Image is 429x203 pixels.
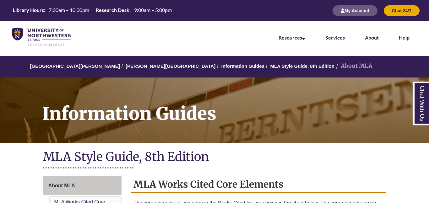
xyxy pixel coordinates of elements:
h2: MLA Works Cited Core Elements [131,176,386,193]
a: Services [325,35,345,40]
h1: MLA Style Guide, 8th Edition [43,149,386,166]
a: About MLA [43,176,122,195]
button: Chat 24/7 [384,5,420,16]
th: Research Desk: [93,7,132,13]
a: About [365,35,379,40]
li: About MLA [334,61,372,71]
img: UNWSP Library Logo [12,28,71,46]
a: [PERSON_NAME][GEOGRAPHIC_DATA] [126,63,215,69]
a: Chat 24/7 [384,8,420,13]
span: 7:30am – 10:00pm [49,7,89,13]
a: Information Guides [221,63,265,69]
a: Hours Today [10,7,174,15]
span: 9:00am – 5:00pm [134,7,172,13]
button: My Account [333,5,377,16]
span: About MLA [48,183,75,188]
a: Help [399,35,410,40]
a: MLA Style Guide, 8th Edition [270,63,334,69]
table: Hours Today [10,7,174,14]
a: [GEOGRAPHIC_DATA][PERSON_NAME] [30,63,120,69]
h1: Information Guides [35,77,429,135]
a: My Account [333,8,377,13]
th: Library Hours: [10,7,46,13]
a: Resources [279,35,305,40]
